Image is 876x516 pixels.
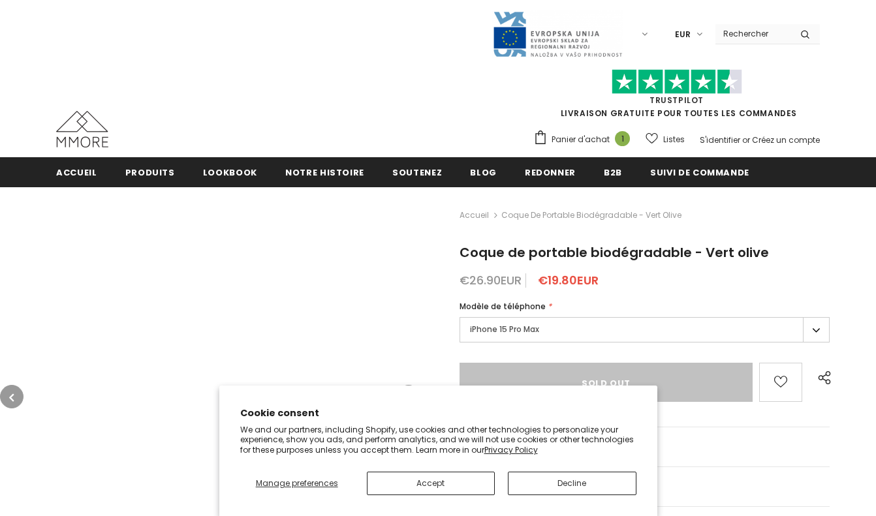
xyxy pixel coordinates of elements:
[484,444,538,455] a: Privacy Policy
[240,472,354,495] button: Manage preferences
[552,133,610,146] span: Panier d'achat
[125,166,175,179] span: Produits
[492,10,623,58] img: Javni Razpis
[492,28,623,39] a: Javni Razpis
[460,272,522,288] span: €26.90EUR
[392,166,442,179] span: soutenez
[285,166,364,179] span: Notre histoire
[460,207,489,223] a: Accueil
[675,28,691,41] span: EUR
[285,157,364,187] a: Notre histoire
[501,207,681,223] span: Coque de portable biodégradable - Vert olive
[649,95,704,106] a: TrustPilot
[612,69,742,95] img: Faites confiance aux étoiles pilotes
[604,166,622,179] span: B2B
[203,157,257,187] a: Lookbook
[240,425,636,455] p: We and our partners, including Shopify, use cookies and other technologies to personalize your ex...
[533,130,636,149] a: Panier d'achat 1
[56,111,108,147] img: Cas MMORE
[650,157,749,187] a: Suivi de commande
[538,272,599,288] span: €19.80EUR
[533,75,820,119] span: LIVRAISON GRATUITE POUR TOUTES LES COMMANDES
[256,478,338,489] span: Manage preferences
[508,472,636,495] button: Decline
[752,134,820,145] a: Créez un compte
[715,24,790,43] input: Search Site
[470,157,497,187] a: Blog
[56,157,97,187] a: Accueil
[525,157,576,187] a: Redonner
[56,166,97,179] span: Accueil
[460,317,830,342] label: iPhone 15 Pro Max
[742,134,750,145] span: or
[615,131,630,146] span: 1
[460,363,753,402] input: Sold Out
[125,157,175,187] a: Produits
[525,166,576,179] span: Redonner
[700,134,740,145] a: S'identifier
[663,133,685,146] span: Listes
[604,157,622,187] a: B2B
[460,301,546,312] span: Modèle de téléphone
[367,472,495,495] button: Accept
[460,243,769,262] span: Coque de portable biodégradable - Vert olive
[646,128,685,151] a: Listes
[203,166,257,179] span: Lookbook
[650,166,749,179] span: Suivi de commande
[240,406,636,420] h2: Cookie consent
[470,166,497,179] span: Blog
[392,157,442,187] a: soutenez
